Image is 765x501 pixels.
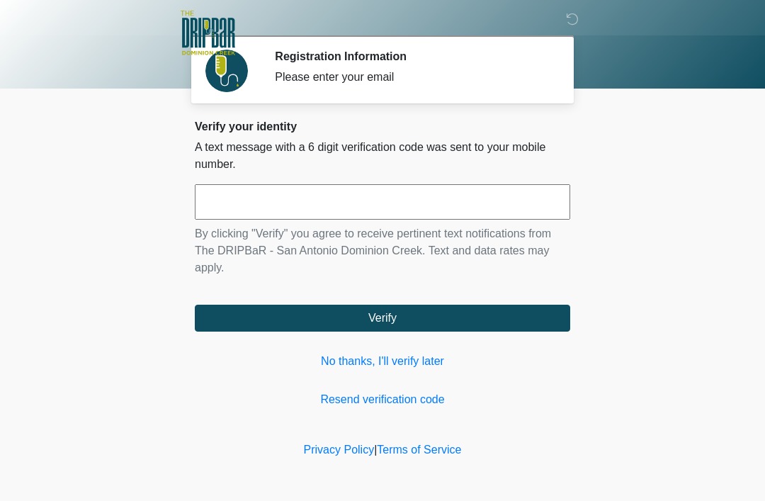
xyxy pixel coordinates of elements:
p: A text message with a 6 digit verification code was sent to your mobile number. [195,139,570,173]
a: Resend verification code [195,391,570,408]
a: Privacy Policy [304,444,375,456]
div: Please enter your email [275,69,549,86]
img: The DRIPBaR - San Antonio Dominion Creek Logo [181,11,235,57]
button: Verify [195,305,570,332]
img: Agent Avatar [205,50,248,92]
a: Terms of Service [377,444,461,456]
a: | [374,444,377,456]
h2: Verify your identity [195,120,570,133]
a: No thanks, I'll verify later [195,353,570,370]
p: By clicking "Verify" you agree to receive pertinent text notifications from The DRIPBaR - San Ant... [195,225,570,276]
